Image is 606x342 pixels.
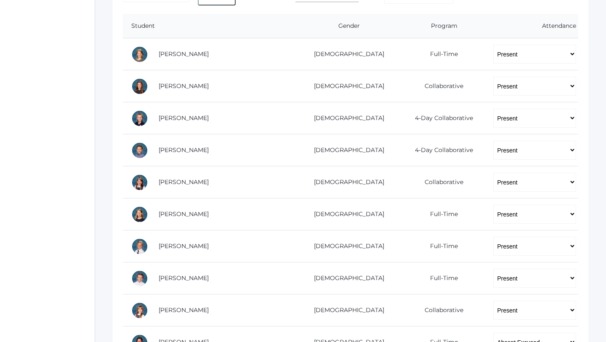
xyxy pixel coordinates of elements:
td: [DEMOGRAPHIC_DATA] [295,294,397,326]
div: Levi Beaty [131,110,148,127]
td: [DEMOGRAPHIC_DATA] [295,166,397,198]
td: [DEMOGRAPHIC_DATA] [295,38,397,70]
th: Gender [295,14,397,38]
div: Claire Arnold [131,78,148,95]
th: Program [397,14,484,38]
a: [PERSON_NAME] [159,82,209,90]
a: [PERSON_NAME] [159,242,209,250]
a: [PERSON_NAME] [159,210,209,218]
th: Attendance [485,14,578,38]
td: Collaborative [397,294,484,326]
td: Full-Time [397,38,484,70]
div: Amelia Adams [131,46,148,63]
a: [PERSON_NAME] [159,146,209,154]
div: James Bernardi [131,142,148,159]
a: [PERSON_NAME] [159,114,209,122]
a: [PERSON_NAME] [159,50,209,58]
td: 4-Day Collaborative [397,134,484,166]
td: Collaborative [397,166,484,198]
td: [DEMOGRAPHIC_DATA] [295,230,397,262]
a: [PERSON_NAME] [159,306,209,314]
td: [DEMOGRAPHIC_DATA] [295,70,397,102]
td: Collaborative [397,70,484,102]
td: [DEMOGRAPHIC_DATA] [295,262,397,294]
td: Full-Time [397,230,484,262]
td: 4-Day Collaborative [397,102,484,134]
div: Remy Evans [131,302,148,319]
div: Timothy Edlin [131,270,148,287]
td: [DEMOGRAPHIC_DATA] [295,198,397,230]
div: Ian Doyle [131,238,148,255]
a: [PERSON_NAME] [159,274,209,282]
td: [DEMOGRAPHIC_DATA] [295,102,397,134]
div: Haelyn Bradley [131,206,148,223]
td: Full-Time [397,198,484,230]
td: [DEMOGRAPHIC_DATA] [295,134,397,166]
td: Full-Time [397,262,484,294]
a: [PERSON_NAME] [159,178,209,186]
th: Student [123,14,295,38]
div: Brynn Boyer [131,174,148,191]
